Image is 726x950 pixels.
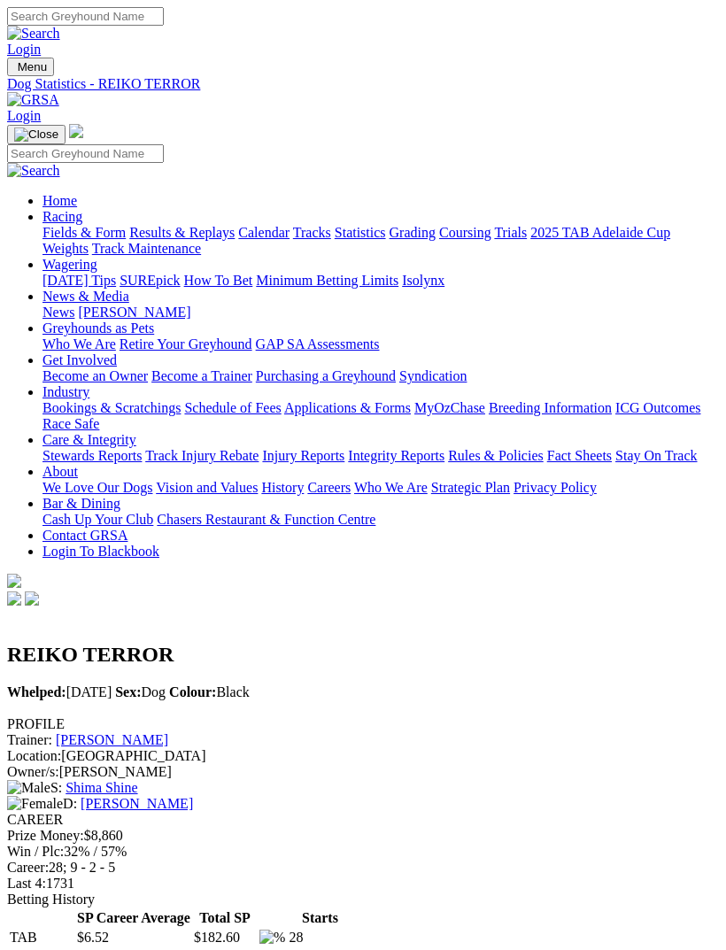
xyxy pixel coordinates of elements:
[42,289,129,304] a: News & Media
[7,828,719,844] div: $8,860
[448,448,544,463] a: Rules & Policies
[9,929,74,946] td: TAB
[42,305,719,321] div: News & Media
[120,273,180,288] a: SUREpick
[7,844,64,859] span: Win / Plc:
[42,544,159,559] a: Login To Blackbook
[7,92,59,108] img: GRSA
[7,780,62,795] span: S:
[547,448,612,463] a: Fact Sheets
[7,42,41,57] a: Login
[7,748,61,763] span: Location:
[18,60,47,73] span: Menu
[115,684,141,699] b: Sex:
[169,684,250,699] span: Black
[238,225,290,240] a: Calendar
[7,58,54,76] button: Toggle navigation
[256,368,396,383] a: Purchasing a Greyhound
[259,930,285,946] img: %
[402,273,444,288] a: Isolynx
[439,225,491,240] a: Coursing
[156,480,258,495] a: Vision and Values
[489,400,612,415] a: Breeding Information
[42,273,116,288] a: [DATE] Tips
[7,7,164,26] input: Search
[42,448,719,464] div: Care & Integrity
[157,512,375,527] a: Chasers Restaurant & Function Centre
[293,225,331,240] a: Tracks
[42,368,148,383] a: Become an Owner
[42,193,77,208] a: Home
[42,209,82,224] a: Racing
[184,400,281,415] a: Schedule of Fees
[42,225,126,240] a: Fields & Form
[92,241,201,256] a: Track Maintenance
[7,764,719,780] div: [PERSON_NAME]
[42,480,152,495] a: We Love Our Dogs
[66,780,137,795] a: Shima Shine
[184,273,253,288] a: How To Bet
[42,528,127,543] a: Contact GRSA
[7,163,60,179] img: Search
[7,780,50,796] img: Male
[7,844,719,860] div: 32% / 57%
[7,812,719,828] div: CAREER
[615,400,700,415] a: ICG Outcomes
[256,273,398,288] a: Minimum Betting Limits
[7,125,66,144] button: Toggle navigation
[42,512,719,528] div: Bar & Dining
[169,684,216,699] b: Colour:
[431,480,510,495] a: Strategic Plan
[14,127,58,142] img: Close
[261,480,304,495] a: History
[7,643,719,667] h2: REIKO TERROR
[7,591,21,606] img: facebook.svg
[7,860,719,876] div: 28; 9 - 2 - 5
[145,448,259,463] a: Track Injury Rebate
[151,368,252,383] a: Become a Trainer
[42,352,117,367] a: Get Involved
[262,448,344,463] a: Injury Reports
[42,384,89,399] a: Industry
[494,225,527,240] a: Trials
[78,305,190,320] a: [PERSON_NAME]
[7,76,719,92] a: Dog Statistics - REIKO TERROR
[42,273,719,289] div: Wagering
[399,368,467,383] a: Syndication
[284,400,411,415] a: Applications & Forms
[530,225,670,240] a: 2025 TAB Adelaide Cup
[615,448,697,463] a: Stay On Track
[76,929,191,946] td: $6.52
[7,716,719,732] div: PROFILE
[69,124,83,138] img: logo-grsa-white.png
[129,225,235,240] a: Results & Replays
[42,368,719,384] div: Get Involved
[56,732,168,747] a: [PERSON_NAME]
[256,336,380,351] a: GAP SA Assessments
[120,336,252,351] a: Retire Your Greyhound
[7,26,60,42] img: Search
[42,400,719,432] div: Industry
[414,400,485,415] a: MyOzChase
[7,764,59,779] span: Owner/s:
[7,574,21,588] img: logo-grsa-white.png
[7,828,84,843] span: Prize Money:
[7,860,49,875] span: Career:
[7,684,66,699] b: Whelped:
[193,929,257,946] td: $182.60
[76,909,191,927] th: SP Career Average
[390,225,436,240] a: Grading
[7,876,46,891] span: Last 4:
[7,796,77,811] span: D:
[42,496,120,511] a: Bar & Dining
[42,448,142,463] a: Stewards Reports
[193,909,257,927] th: Total SP
[348,448,444,463] a: Integrity Reports
[81,796,193,811] a: [PERSON_NAME]
[7,684,112,699] span: [DATE]
[307,480,351,495] a: Careers
[354,480,428,495] a: Who We Are
[514,480,597,495] a: Privacy Policy
[42,512,153,527] a: Cash Up Your Club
